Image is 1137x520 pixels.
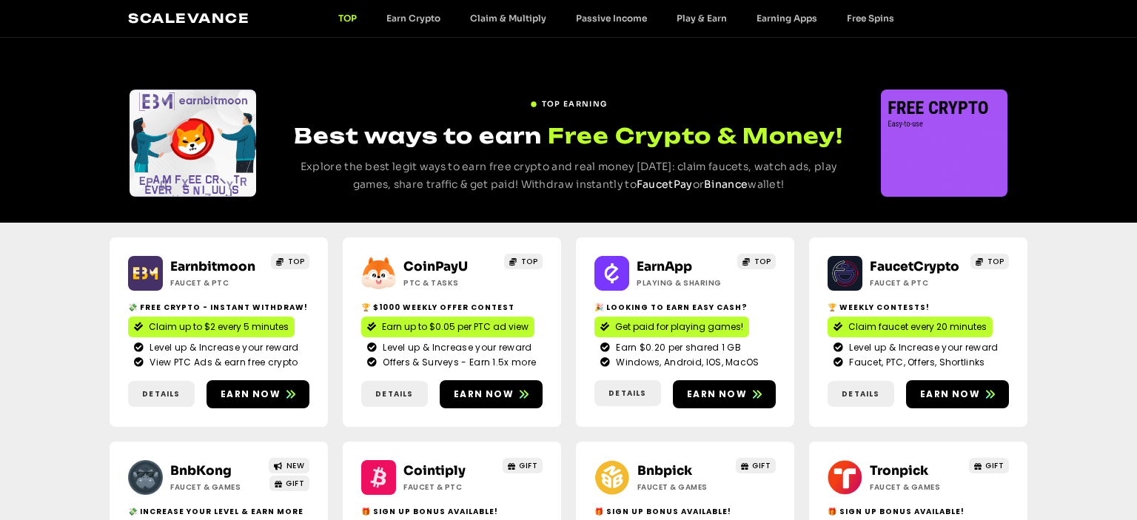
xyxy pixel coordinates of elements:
[221,388,281,401] span: Earn now
[323,13,372,24] a: TOP
[455,13,561,24] a: Claim & Multiply
[375,388,413,399] span: Details
[269,458,309,473] a: NEW
[403,463,466,479] a: Cointiply
[288,256,305,267] span: TOP
[870,277,962,288] h2: Faucet & PTC
[637,463,692,479] a: Bnbpick
[828,302,1009,313] h2: 🏆 Weekly contests!
[906,380,1009,408] a: Earn now
[828,317,993,337] a: Claim faucet every 20 minutes
[615,320,743,334] span: Get paid for playing games!
[454,388,514,401] span: Earn now
[128,10,249,26] a: Scalevance
[845,341,998,354] span: Level up & Increase your reward
[361,317,534,337] a: Earn up to $0.05 per PTC ad view
[530,92,607,109] a: TOP EARNING
[608,388,646,399] span: Details
[403,277,496,288] h2: ptc & Tasks
[920,388,980,401] span: Earn now
[323,13,909,24] nav: Menu
[269,476,310,491] a: GIFT
[286,478,304,489] span: GIFT
[870,259,959,274] a: FaucetCrypto
[842,388,879,399] span: Details
[969,458,1010,473] a: GIFT
[170,463,232,479] a: BnbKong
[519,460,537,471] span: GIFT
[128,317,295,337] a: Claim up to $2 every 5 minutes
[828,381,894,407] a: Details
[737,254,776,269] a: TOP
[637,482,730,493] h2: Faucet & Games
[286,460,305,471] span: NEW
[503,458,543,473] a: GIFT
[128,381,195,407] a: Details
[521,256,538,267] span: TOP
[594,302,776,313] h2: 🎉 Looking to Earn Easy Cash?
[987,256,1004,267] span: TOP
[561,13,662,24] a: Passive Income
[548,121,843,150] span: Free Crypto & Money!
[382,320,529,334] span: Earn up to $0.05 per PTC ad view
[207,380,309,408] a: Earn now
[594,506,776,517] h2: 🎁 Sign Up Bonus Available!
[361,302,543,313] h2: 🏆 $1000 Weekly Offer contest
[870,463,928,479] a: Tronpick
[128,302,309,313] h2: 💸 Free crypto - Instant withdraw!
[149,320,289,334] span: Claim up to $2 every 5 minutes
[673,380,776,408] a: Earn now
[742,13,832,24] a: Earning Apps
[848,320,987,334] span: Claim faucet every 20 minutes
[662,13,742,24] a: Play & Earn
[372,13,455,24] a: Earn Crypto
[361,381,428,407] a: Details
[832,13,909,24] a: Free Spins
[970,254,1009,269] a: TOP
[542,98,607,109] span: TOP EARNING
[294,123,542,149] span: Best ways to earn
[594,317,749,337] a: Get paid for playing games!
[845,356,985,369] span: Faucet, PTC, Offers, Shortlinks
[142,388,180,399] span: Details
[870,482,962,493] h2: Faucet & Games
[637,178,693,191] a: FaucetPay
[403,482,496,493] h2: Faucet & PTC
[752,460,771,471] span: GIFT
[687,388,747,401] span: Earn now
[284,158,853,194] p: Explore the best legit ways to earn free crypto and real money [DATE]: claim faucets, watch ads, ...
[504,254,543,269] a: TOP
[170,259,255,274] a: Earnbitmoon
[736,458,777,473] a: GIFT
[985,460,1004,471] span: GIFT
[379,341,531,354] span: Level up & Increase your reward
[170,277,263,288] h2: Faucet & PTC
[828,506,1009,517] h2: 🎁 Sign Up Bonus Available!
[612,356,759,369] span: Windows, Android, IOS, MacOS
[637,277,729,288] h2: Playing & Sharing
[612,341,741,354] span: Earn $0.20 per shared 1 GB
[403,259,468,274] a: CoinPayU
[379,356,536,369] span: Offers & Surveys - Earn 1.5x more
[271,254,309,269] a: TOP
[130,90,256,197] div: Slides
[704,178,748,191] a: Binance
[128,506,309,517] h2: 💸 Increase your level & earn more
[361,506,543,517] h2: 🎁 Sign up bonus available!
[754,256,771,267] span: TOP
[440,380,543,408] a: Earn now
[881,90,1007,197] div: Slides
[637,259,692,274] a: EarnApp
[594,380,661,406] a: Details
[146,341,298,354] span: Level up & Increase your reward
[146,356,298,369] span: View PTC Ads & earn free crypto
[170,482,263,493] h2: Faucet & Games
